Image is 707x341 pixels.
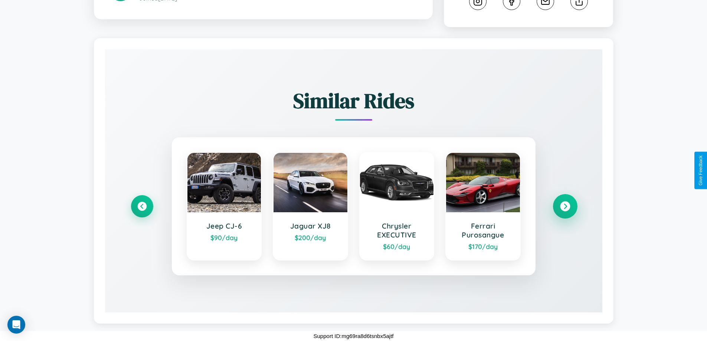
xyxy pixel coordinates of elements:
div: $ 60 /day [367,242,426,250]
h3: Chrysler EXECUTIVE [367,222,426,239]
h3: Ferrari Purosangue [454,222,513,239]
div: Give Feedback [698,155,703,186]
h3: Jaguar XJ8 [281,222,340,230]
a: Jeep CJ-6$90/day [187,152,262,260]
a: Jaguar XJ8$200/day [273,152,348,260]
p: Support ID: mg69ra8d6tsnbx5ajtf [314,331,394,341]
div: Open Intercom Messenger [7,316,25,334]
div: $ 200 /day [281,233,340,242]
div: $ 170 /day [454,242,513,250]
div: $ 90 /day [195,233,254,242]
a: Chrysler EXECUTIVE$60/day [359,152,435,260]
a: Ferrari Purosangue$170/day [445,152,521,260]
h2: Similar Rides [131,86,576,115]
h3: Jeep CJ-6 [195,222,254,230]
